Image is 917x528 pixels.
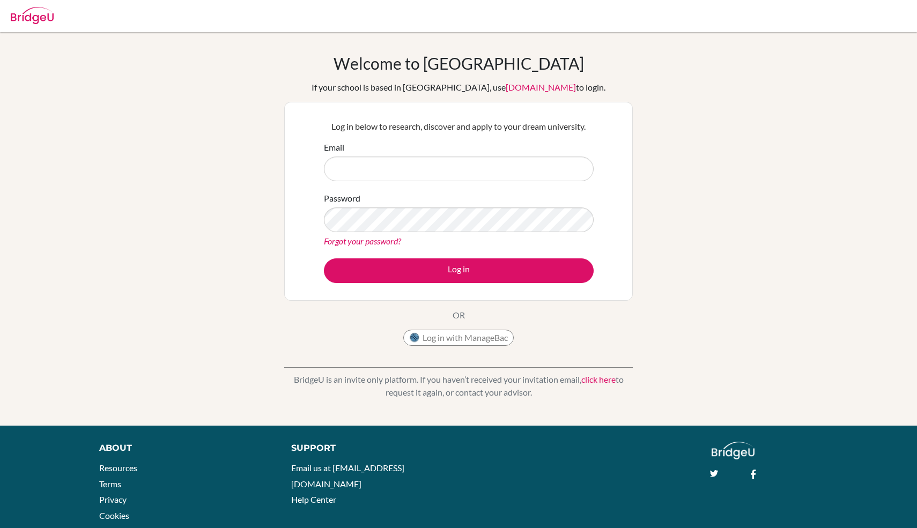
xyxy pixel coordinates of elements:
[291,442,447,455] div: Support
[324,141,344,154] label: Email
[99,463,137,473] a: Resources
[324,258,594,283] button: Log in
[11,7,54,24] img: Bridge-U
[453,309,465,322] p: OR
[99,510,129,520] a: Cookies
[291,463,404,489] a: Email us at [EMAIL_ADDRESS][DOMAIN_NAME]
[291,494,336,504] a: Help Center
[284,373,633,399] p: BridgeU is an invite only platform. If you haven’t received your invitation email, to request it ...
[312,81,605,94] div: If your school is based in [GEOGRAPHIC_DATA], use to login.
[324,236,401,246] a: Forgot your password?
[324,120,594,133] p: Log in below to research, discover and apply to your dream university.
[712,442,755,459] img: logo_white@2x-f4f0deed5e89b7ecb1c2cc34c3e3d731f90f0f143d5ea2071677605dd97b5244.png
[99,442,267,455] div: About
[99,494,127,504] a: Privacy
[324,192,360,205] label: Password
[99,479,121,489] a: Terms
[581,374,616,384] a: click here
[334,54,584,73] h1: Welcome to [GEOGRAPHIC_DATA]
[403,330,514,346] button: Log in with ManageBac
[506,82,576,92] a: [DOMAIN_NAME]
